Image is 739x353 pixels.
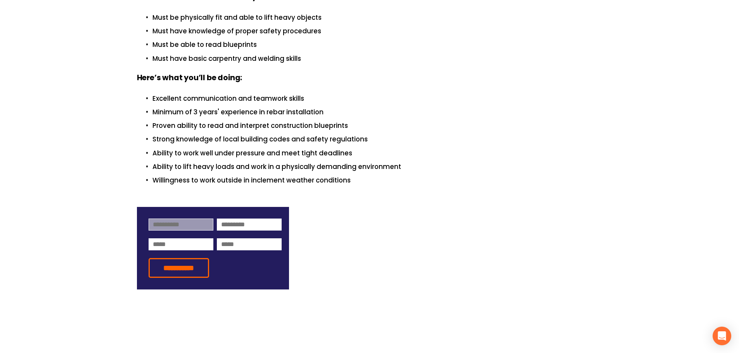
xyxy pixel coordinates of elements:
[152,121,602,131] p: Proven ability to read and interpret construction blueprints
[152,148,602,158] p: Ability to work well under pressure and meet tight deadlines
[152,26,602,36] p: Must have knowledge of proper safety procedures
[152,40,602,50] p: Must be able to read blueprints
[713,327,731,345] div: Open Intercom Messenger
[152,107,602,117] p: Minimum of 3 years' experience in rebar installation
[152,175,602,186] p: Willingness to work outside in inclement weather conditions
[152,162,602,172] p: Ability to lift heavy loads and work in a physically demanding environment
[152,12,602,23] p: Must be physically fit and able to lift heavy objects
[152,53,602,64] p: Must have basic carpentry and welding skills
[152,93,602,104] p: Excellent communication and teamwork skills
[137,72,242,85] strong: Here’s what you’ll be doing:
[152,134,602,145] p: Strong knowledge of local building codes and safety regulations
